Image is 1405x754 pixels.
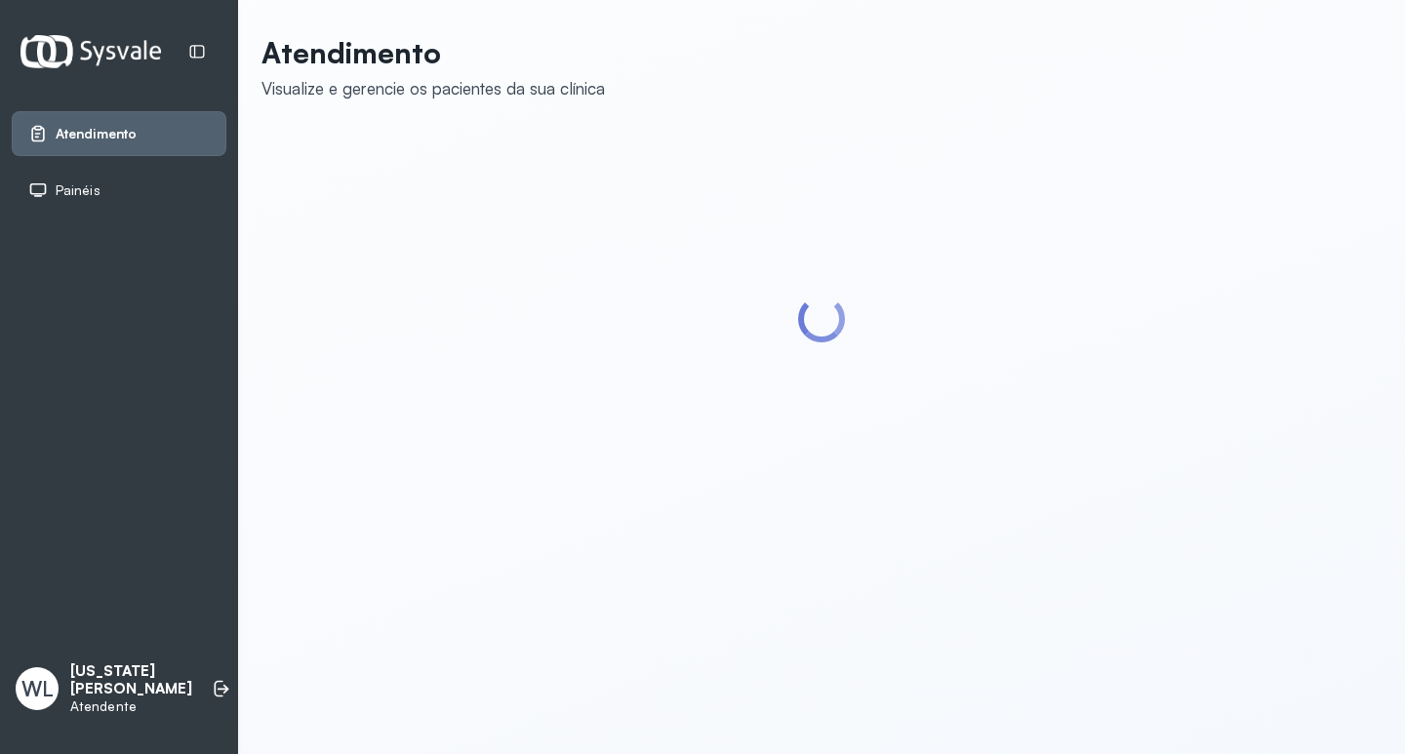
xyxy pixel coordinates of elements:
[20,35,161,67] img: Logotipo do estabelecimento
[56,182,100,199] span: Painéis
[56,126,137,142] span: Atendimento
[28,124,210,143] a: Atendimento
[70,662,192,699] p: [US_STATE] [PERSON_NAME]
[261,78,605,99] div: Visualize e gerencie os pacientes da sua clínica
[70,698,192,715] p: Atendente
[261,35,605,70] p: Atendimento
